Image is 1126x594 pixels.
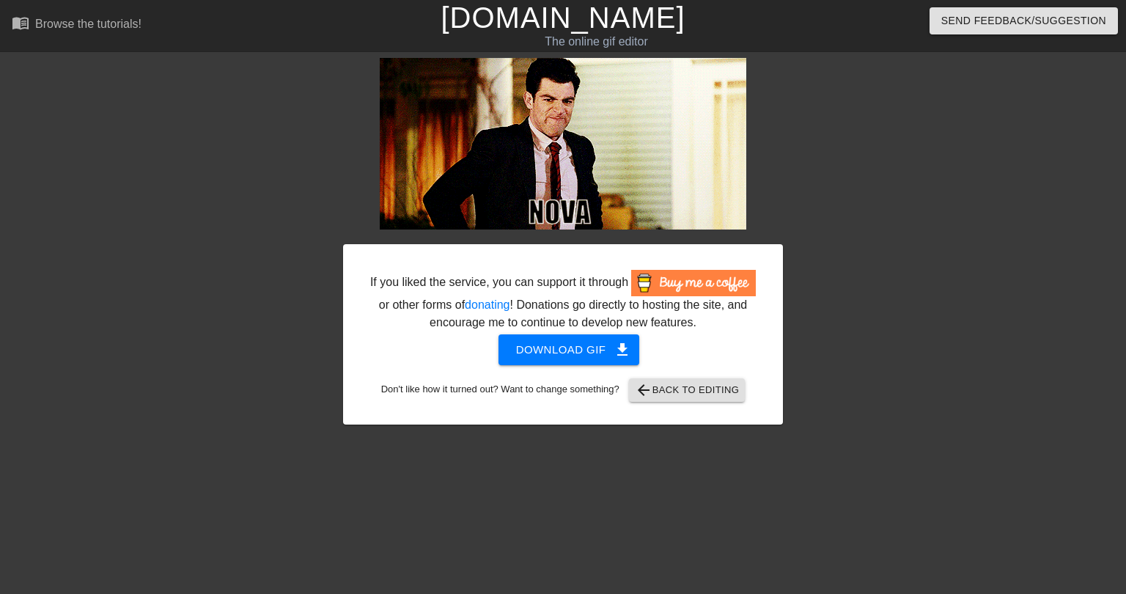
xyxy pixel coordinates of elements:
button: Back to Editing [629,378,746,402]
span: get_app [614,341,631,359]
div: Browse the tutorials! [35,18,141,30]
a: [DOMAIN_NAME] [441,1,685,34]
div: The online gif editor [383,33,810,51]
span: arrow_back [635,381,652,399]
button: Download gif [498,334,640,365]
button: Send Feedback/Suggestion [930,7,1118,34]
span: Back to Editing [635,381,740,399]
span: Send Feedback/Suggestion [941,12,1106,30]
img: V4dux0ZE.gif [380,58,746,230]
div: If you liked the service, you can support it through or other forms of ! Donations go directly to... [369,270,757,331]
img: Buy Me A Coffee [631,270,756,296]
div: Don't like how it turned out? Want to change something? [366,378,760,402]
span: menu_book [12,14,29,32]
a: Browse the tutorials! [12,14,141,37]
a: donating [465,298,509,311]
span: Download gif [516,340,622,359]
a: Download gif [487,342,640,355]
